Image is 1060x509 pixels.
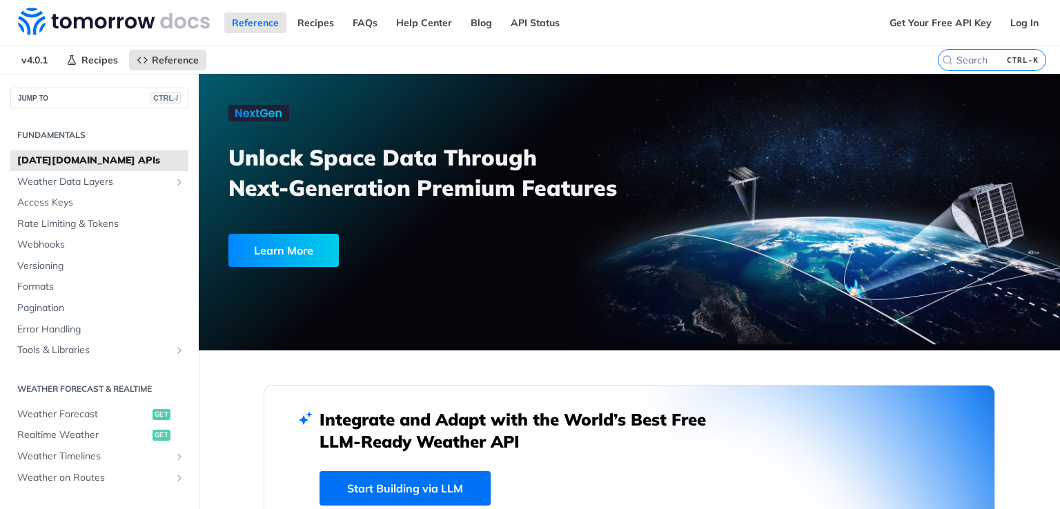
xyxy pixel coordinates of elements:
img: NextGen [228,105,289,121]
button: Show subpages for Tools & Libraries [174,345,185,356]
span: Webhooks [17,238,185,252]
a: FAQs [345,12,385,33]
h2: Fundamentals [10,129,188,141]
span: Weather Data Layers [17,175,170,189]
span: v4.0.1 [14,50,55,70]
a: Realtime Weatherget [10,425,188,446]
span: Reference [152,54,199,66]
span: Recipes [81,54,118,66]
span: Realtime Weather [17,428,149,442]
span: Versioning [17,259,185,273]
span: get [153,430,170,441]
a: Recipes [290,12,342,33]
h2: Integrate and Adapt with the World’s Best Free LLM-Ready Weather API [320,408,727,452]
a: Webhooks [10,234,188,255]
span: [DATE][DOMAIN_NAME] APIs [17,154,185,168]
svg: Search [942,54,953,66]
a: API Status [503,12,567,33]
div: Learn More [228,234,339,267]
a: Pagination [10,298,188,319]
button: Show subpages for Weather Data Layers [174,177,185,188]
a: Weather Data LayersShow subpages for Weather Data Layers [10,172,188,192]
a: Learn More [228,234,561,267]
a: Start Building via LLM [320,471,491,506]
button: Show subpages for Weather on Routes [174,472,185,483]
a: Tools & LibrariesShow subpages for Tools & Libraries [10,340,188,361]
a: Get Your Free API Key [882,12,999,33]
a: Recipes [59,50,126,70]
a: Weather TimelinesShow subpages for Weather Timelines [10,446,188,467]
span: Rate Limiting & Tokens [17,217,185,231]
span: Access Keys [17,196,185,210]
span: Pagination [17,301,185,315]
span: get [153,409,170,420]
a: Weather Forecastget [10,404,188,425]
a: Formats [10,277,188,297]
span: Weather Timelines [17,450,170,463]
a: Reference [129,50,206,70]
a: Versioning [10,256,188,277]
span: Formats [17,280,185,294]
a: Access Keys [10,192,188,213]
a: Error Handling [10,319,188,340]
a: [DATE][DOMAIN_NAME] APIs [10,150,188,171]
a: Reference [224,12,286,33]
span: CTRL-/ [150,92,181,103]
a: Blog [463,12,500,33]
span: Error Handling [17,323,185,337]
h3: Unlock Space Data Through Next-Generation Premium Features [228,142,645,203]
a: Weather on RoutesShow subpages for Weather on Routes [10,468,188,488]
a: Log In [1003,12,1046,33]
span: Tools & Libraries [17,343,170,357]
h2: Weather Forecast & realtime [10,383,188,395]
img: Tomorrow.io Weather API Docs [18,8,210,35]
span: Weather on Routes [17,471,170,485]
kbd: CTRL-K [1003,53,1042,67]
a: Rate Limiting & Tokens [10,214,188,234]
button: JUMP TOCTRL-/ [10,88,188,108]
a: Help Center [389,12,460,33]
button: Show subpages for Weather Timelines [174,451,185,462]
span: Weather Forecast [17,408,149,421]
